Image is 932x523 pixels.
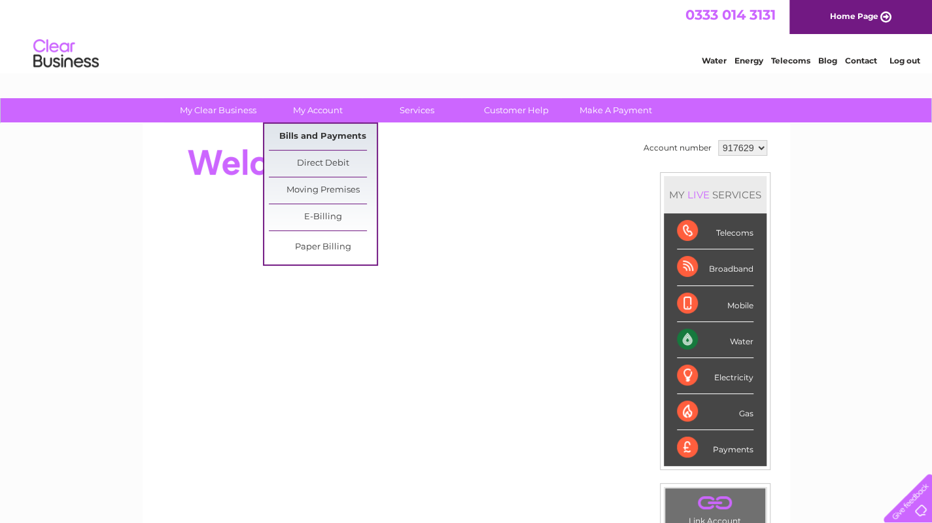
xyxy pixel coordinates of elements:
[685,189,712,201] div: LIVE
[889,56,920,65] a: Log out
[664,176,767,213] div: MY SERVICES
[668,492,762,514] a: .
[158,7,776,63] div: Clear Business is a trading name of Verastar Limited (registered in [GEOGRAPHIC_DATA] No. 3667643...
[363,98,471,122] a: Services
[164,98,272,122] a: My Clear Business
[818,56,837,65] a: Blog
[33,34,99,74] img: logo.png
[640,137,715,159] td: Account number
[269,234,377,261] a: Paper Billing
[685,7,776,23] a: 0333 014 3131
[677,358,753,394] div: Electricity
[677,430,753,465] div: Payments
[771,56,810,65] a: Telecoms
[702,56,727,65] a: Water
[269,124,377,150] a: Bills and Payments
[462,98,570,122] a: Customer Help
[677,213,753,249] div: Telecoms
[562,98,670,122] a: Make A Payment
[677,249,753,285] div: Broadband
[734,56,763,65] a: Energy
[677,286,753,322] div: Mobile
[264,98,371,122] a: My Account
[269,177,377,204] a: Moving Premises
[677,322,753,358] div: Water
[269,151,377,177] a: Direct Debit
[677,394,753,430] div: Gas
[845,56,877,65] a: Contact
[269,204,377,230] a: E-Billing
